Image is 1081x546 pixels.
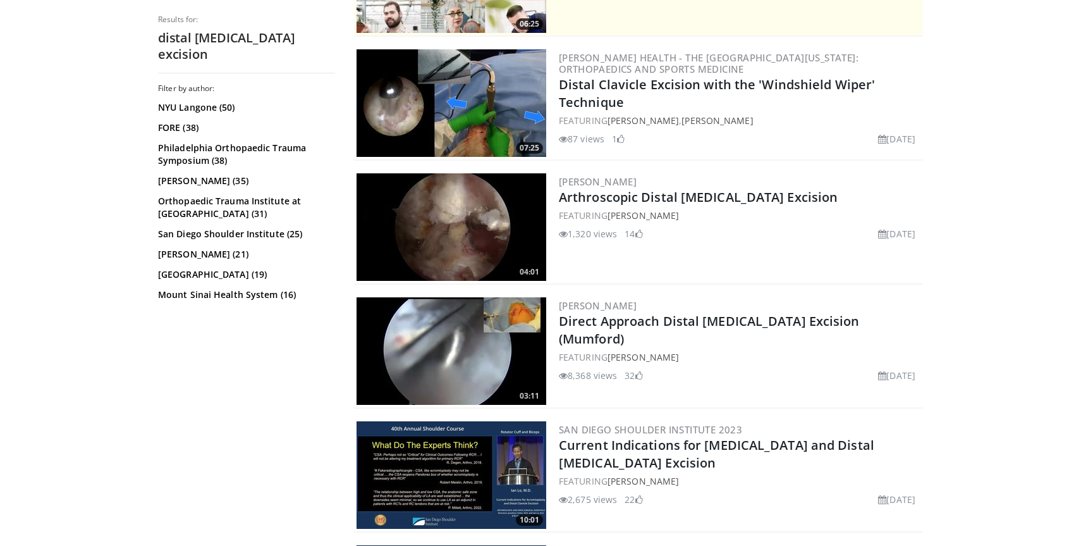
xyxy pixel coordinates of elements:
h2: distal [MEDICAL_DATA] excision [158,30,335,63]
a: 07:25 [357,49,546,157]
li: 14 [625,227,642,240]
a: [PERSON_NAME] [608,115,679,127]
a: San Diego Shoulder Institute 2023 [559,423,742,436]
a: [GEOGRAPHIC_DATA] (19) [158,268,332,281]
a: Orthopaedic Trauma Institute at [GEOGRAPHIC_DATA] (31) [158,195,332,220]
a: [PERSON_NAME] [559,299,637,312]
div: FEATURING [559,475,920,488]
a: Mount Sinai Health System (16) [158,289,332,301]
a: Arthroscopic Distal [MEDICAL_DATA] Excision [559,189,838,206]
a: [PERSON_NAME] [559,175,637,188]
li: 22 [625,493,642,506]
span: 10:01 [516,514,543,526]
a: [PERSON_NAME] [608,475,679,487]
span: 04:01 [516,266,543,278]
p: Results for: [158,15,335,25]
a: [PERSON_NAME] [681,115,753,127]
a: 10:01 [357,421,546,529]
a: [PERSON_NAME] [608,209,679,221]
div: FEATURING [559,209,920,222]
div: FEATURING [559,351,920,364]
li: 8,368 views [559,369,617,382]
a: [PERSON_NAME] Health - The [GEOGRAPHIC_DATA][US_STATE]: Orthopaedics and Sports Medicine [559,51,858,75]
span: 06:25 [516,18,543,30]
li: [DATE] [878,493,915,506]
li: 87 views [559,132,604,146]
li: [DATE] [878,132,915,146]
a: FORE (38) [158,121,332,134]
img: 5db54944-aff2-4781-9e9c-37f7ff1d3405.300x170_q85_crop-smart_upscale.jpg [357,421,546,529]
a: San Diego Shoulder Institute (25) [158,228,332,240]
li: 2,675 views [559,493,617,506]
a: Philadelphia Orthopaedic Trauma Symposium (38) [158,142,332,167]
li: [DATE] [878,227,915,240]
img: a7b75fd4-cde6-4697-a64c-761743312e1d.jpeg.300x170_q85_crop-smart_upscale.jpg [357,49,546,157]
span: 07:25 [516,142,543,154]
div: FEATURING , [559,114,920,127]
img: MGngRNnbuHoiqTJH4xMDoxOjBrO-I4W8.300x170_q85_crop-smart_upscale.jpg [357,297,546,405]
a: NYU Langone (50) [158,101,332,114]
a: 03:11 [357,297,546,405]
li: [DATE] [878,369,915,382]
h3: Filter by author: [158,84,335,94]
li: 32 [625,369,642,382]
span: 03:11 [516,390,543,402]
li: 1 [612,132,625,146]
li: 1,320 views [559,227,617,240]
a: Direct Approach Distal [MEDICAL_DATA] Excision (Mumford) [559,313,860,347]
a: Distal Clavicle Excision with the 'Windshield Wiper' Technique [559,76,875,111]
a: Current Indications for [MEDICAL_DATA] and Distal [MEDICAL_DATA] Excision [559,437,874,471]
a: 04:01 [357,173,546,281]
a: [PERSON_NAME] [608,351,679,363]
a: [PERSON_NAME] (21) [158,248,332,261]
img: 5ab64339-f903-43b5-8583-5c2032081f10.300x170_q85_crop-smart_upscale.jpg [357,173,546,281]
a: [PERSON_NAME] (35) [158,175,332,187]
